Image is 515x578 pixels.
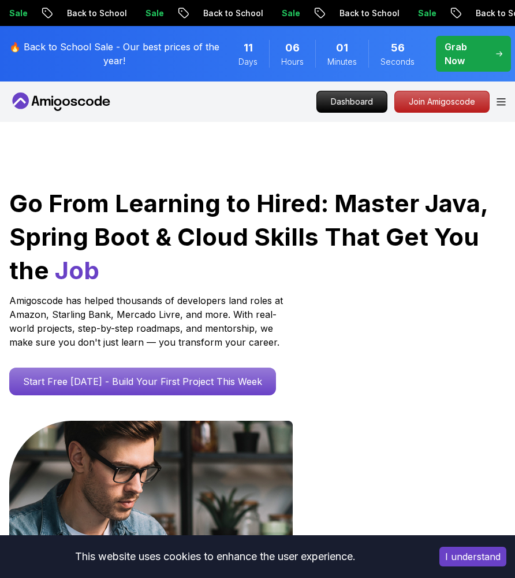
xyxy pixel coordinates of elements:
p: Back to School [314,8,393,19]
span: 6 Hours [285,40,300,56]
h1: Go From Learning to Hired: Master Java, Spring Boot & Cloud Skills That Get You the [9,187,506,287]
p: Grab Now [445,40,486,68]
span: Job [55,255,99,285]
p: Amigoscode has helped thousands of developers land roles at Amazon, Starling Bank, Mercado Livre,... [9,294,286,349]
a: Dashboard [316,91,387,113]
p: Join Amigoscode [395,91,489,112]
button: Accept cookies [439,547,506,566]
a: Start Free [DATE] - Build Your First Project This Week [9,368,276,395]
p: Back to School [178,8,256,19]
span: Minutes [327,56,357,68]
span: 11 Days [244,40,253,56]
p: Sale [120,8,157,19]
span: Seconds [380,56,415,68]
button: Open Menu [497,98,506,106]
p: Back to School [42,8,120,19]
div: This website uses cookies to enhance the user experience. [9,544,422,569]
p: Sale [256,8,293,19]
p: 🔥 Back to School Sale - Our best prices of the year! [7,40,221,68]
span: 56 Seconds [391,40,405,56]
p: Dashboard [317,91,387,112]
span: Days [238,56,257,68]
span: 1 Minutes [336,40,348,56]
span: Hours [281,56,304,68]
a: Join Amigoscode [394,91,490,113]
p: Sale [393,8,430,19]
